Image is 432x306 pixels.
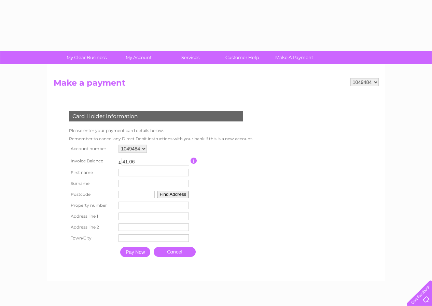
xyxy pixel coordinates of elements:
input: Pay Now [120,247,150,257]
td: Please enter your payment card details below. [67,127,255,135]
a: My Clear Business [58,51,115,64]
a: My Account [110,51,167,64]
th: Address line 2 [67,222,117,233]
th: First name [67,167,117,178]
th: Account number [67,143,117,155]
th: Surname [67,178,117,189]
div: Card Holder Information [69,111,243,121]
a: Make A Payment [266,51,322,64]
a: Cancel [154,247,196,257]
a: Customer Help [214,51,270,64]
th: Address line 1 [67,211,117,222]
td: £ [119,156,121,165]
th: Town/City [67,233,117,244]
button: Find Address [157,191,189,198]
h2: Make a payment [54,78,379,91]
th: Postcode [67,189,117,200]
th: Property number [67,200,117,211]
th: Invoice Balance [67,155,117,167]
td: Remember to cancel any Direct Debit instructions with your bank if this is a new account. [67,135,255,143]
a: Services [162,51,219,64]
input: Information [191,158,197,164]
